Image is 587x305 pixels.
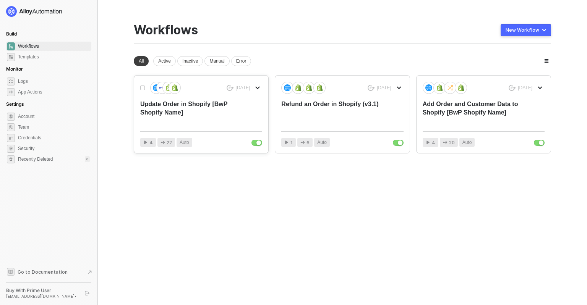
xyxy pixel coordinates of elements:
span: icon-success-page [509,85,516,91]
span: security [7,145,15,153]
span: settings [7,113,15,121]
img: icon [171,84,178,91]
img: icon [425,84,432,91]
span: dashboard [7,42,15,50]
span: icon-logs [7,77,15,86]
img: logo [6,6,63,17]
span: Templates [18,52,90,61]
div: Update Order in Shopify [BwP Shopify Name] [140,100,238,125]
img: icon [316,84,323,91]
span: logout [85,291,89,295]
span: icon-arrow-down [397,86,401,90]
span: document-arrow [86,268,94,276]
div: [EMAIL_ADDRESS][DOMAIN_NAME] • [6,294,78,299]
span: 20 [449,139,455,146]
div: [DATE] [236,85,250,91]
button: New Workflow [501,24,551,36]
div: New Workflow [506,27,539,33]
span: Credentials [18,133,90,142]
div: Refund an Order in Shopify (v3.1) [281,100,379,125]
span: icon-arrow-down [255,86,260,90]
span: settings [7,155,15,163]
div: Add Order and Customer Data to Shopify [BwP Shopify Name] [423,100,520,125]
span: icon-arrow-down [538,86,542,90]
div: [DATE] [518,85,532,91]
span: Recently Deleted [18,156,53,163]
span: icon-app-actions [161,140,165,145]
span: icon-app-actions [443,140,448,145]
img: icon [165,84,172,91]
div: Active [153,56,176,66]
span: Logs [18,77,90,86]
img: icon [159,84,166,91]
div: App Actions [18,89,42,95]
div: [DATE] [377,85,391,91]
div: Buy With Prime User [6,287,78,294]
span: 6 [306,139,310,146]
a: Knowledge Base [6,267,92,276]
span: 4 [149,139,153,146]
span: Monitor [6,66,23,72]
span: Workflows [18,42,90,51]
span: 4 [432,139,435,146]
div: Manual [204,56,229,66]
span: Settings [6,101,24,107]
span: Auto [180,139,189,146]
img: icon [436,84,443,91]
span: documentation [7,268,15,276]
span: Auto [462,139,472,146]
img: icon [457,84,464,91]
div: Inactive [177,56,203,66]
span: Team [18,123,90,132]
div: Workflows [134,23,198,37]
img: icon [305,84,312,91]
span: icon-success-page [227,85,234,91]
div: 0 [85,156,90,162]
span: Account [18,112,90,121]
div: All [134,56,149,66]
img: icon [447,84,454,91]
img: icon [295,84,302,91]
span: icon-app-actions [7,88,15,96]
span: team [7,123,15,131]
img: icon [284,84,291,91]
span: Build [6,31,17,37]
img: icon [153,84,160,91]
span: icon-success-page [368,85,375,91]
span: 22 [167,139,172,146]
span: Auto [317,139,327,146]
span: Go to Documentation [18,269,68,275]
span: 1 [290,139,293,146]
span: icon-app-actions [300,140,305,145]
span: Security [18,144,90,153]
span: marketplace [7,53,15,61]
a: logo [6,6,91,17]
span: credentials [7,134,15,142]
div: Error [231,56,251,66]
